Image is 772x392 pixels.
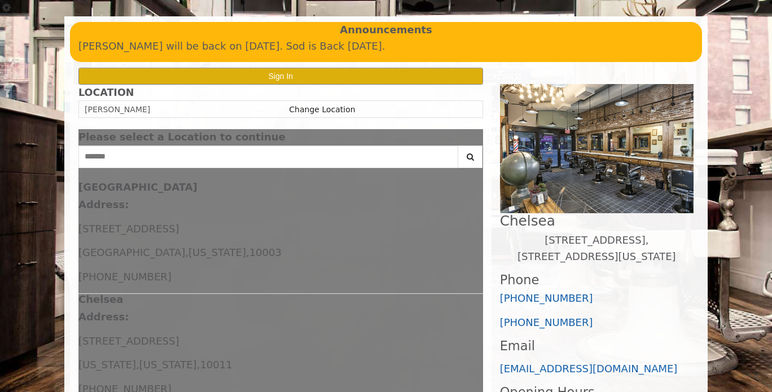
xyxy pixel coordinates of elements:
[466,134,483,141] button: close dialog
[246,246,249,258] span: ,
[78,146,458,168] input: Search Center
[78,199,129,210] b: Address:
[500,316,593,328] a: [PHONE_NUMBER]
[136,359,139,371] span: ,
[188,246,246,258] span: [US_STATE]
[78,68,483,84] button: Sign In
[78,87,134,98] b: LOCATION
[249,246,282,258] span: 10003
[78,311,129,323] b: Address:
[85,105,150,114] span: [PERSON_NAME]
[78,246,185,258] span: [GEOGRAPHIC_DATA]
[200,359,232,371] span: 10011
[500,339,694,353] h3: Email
[78,335,179,347] span: [STREET_ADDRESS]
[289,105,355,114] a: Change Location
[500,232,694,265] p: [STREET_ADDRESS],[STREET_ADDRESS][US_STATE]
[500,363,678,375] a: [EMAIL_ADDRESS][DOMAIN_NAME]
[185,246,188,258] span: ,
[78,359,136,371] span: [US_STATE]
[78,271,172,283] span: [PHONE_NUMBER]
[464,153,477,161] i: Search button
[500,213,694,228] h2: Chelsea
[78,181,198,193] b: [GEOGRAPHIC_DATA]
[340,22,432,38] b: Announcements
[78,38,694,55] p: [PERSON_NAME] will be back on [DATE]. Sod is Back [DATE].
[78,131,286,143] span: Please select a Location to continue
[78,146,483,174] div: Center Select
[197,359,200,371] span: ,
[139,359,197,371] span: [US_STATE]
[500,273,694,287] h3: Phone
[78,293,123,305] b: Chelsea
[78,223,179,235] span: [STREET_ADDRESS]
[500,292,593,304] a: [PHONE_NUMBER]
